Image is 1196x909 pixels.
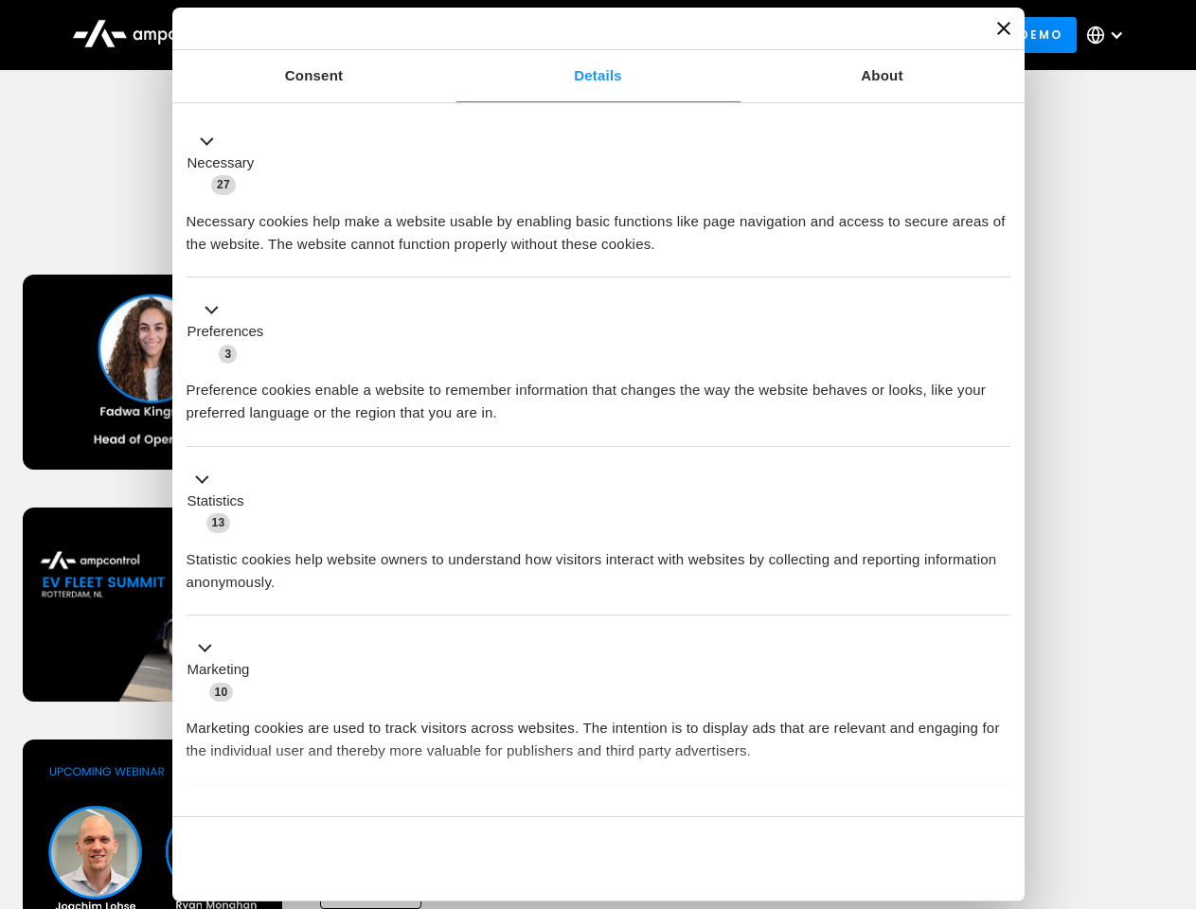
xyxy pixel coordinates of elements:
span: 3 [219,345,237,364]
div: Marketing cookies are used to track visitors across websites. The intention is to display ads tha... [187,703,1010,762]
label: Preferences [187,321,264,343]
span: 2 [312,809,330,828]
div: Preference cookies enable a website to remember information that changes the way the website beha... [187,365,1010,424]
div: Statistic cookies help website owners to understand how visitors interact with websites by collec... [187,534,1010,594]
span: 10 [209,683,234,702]
span: 13 [206,513,231,532]
a: About [741,50,1025,102]
a: Details [456,50,741,102]
label: Necessary [187,152,255,174]
button: Preferences (3) [187,299,276,365]
label: Statistics [187,490,244,512]
span: 27 [211,175,236,194]
button: Marketing (10) [187,637,261,704]
div: Necessary cookies help make a website usable by enabling basic functions like page navigation and... [187,196,1010,256]
button: Necessary (27) [187,130,266,196]
a: Consent [172,50,456,102]
button: Close banner [997,22,1010,35]
button: Unclassified (2) [187,806,342,829]
label: Marketing [187,659,250,681]
button: Statistics (13) [187,468,256,534]
button: Okay [738,831,1009,886]
h1: Upcoming Webinars [23,191,1174,237]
